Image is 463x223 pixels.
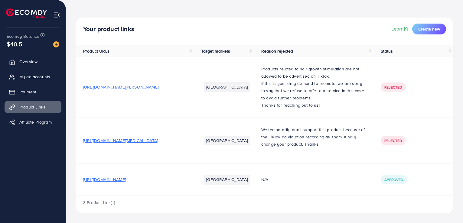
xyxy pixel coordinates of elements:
[261,102,366,109] p: Thanks for reaching out to us!
[53,41,59,47] img: image
[391,25,410,32] a: Learn
[412,24,446,34] button: Create new
[5,116,61,128] a: Affiliate Program
[418,26,440,32] span: Create new
[19,59,37,65] span: Overview
[83,84,158,90] span: [URL][DOMAIN_NAME][PERSON_NAME]
[83,199,115,205] span: 3 Product Link(s)
[19,104,45,110] span: Product Links
[384,177,403,182] span: Approved
[261,80,366,102] p: If this is your only demand to promote, we are sorry to say that we refuse to offer our service i...
[381,48,393,54] span: Status
[83,48,109,54] span: Product URLs
[5,56,61,68] a: Overview
[261,48,293,54] span: Reason rejected
[83,137,158,144] span: [URL][DOMAIN_NAME][MEDICAL_DATA]
[437,196,458,218] iframe: Chat
[83,25,134,33] h4: Your product links
[204,136,250,145] li: [GEOGRAPHIC_DATA]
[261,176,268,183] span: N/A
[261,65,366,80] p: Products related to hair growth stimulation are not allowed to be advertised on TikTok.
[384,138,402,143] span: Rejected
[261,126,366,148] p: We temporarily don't support this product because of the TikTok ad violation recording as spam. K...
[83,176,126,183] span: [URL][DOMAIN_NAME]
[201,48,230,54] span: Target markets
[5,101,61,113] a: Product Links
[5,71,61,83] a: My ad accounts
[204,175,250,184] li: [GEOGRAPHIC_DATA]
[384,85,402,90] span: Rejected
[5,86,61,98] a: Payment
[204,82,250,92] li: [GEOGRAPHIC_DATA]
[7,33,39,39] span: Ecomdy Balance
[19,119,52,125] span: Affiliate Program
[6,8,47,18] img: logo
[7,40,22,48] span: $40.5
[19,74,50,80] span: My ad accounts
[19,89,36,95] span: Payment
[53,11,60,18] img: menu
